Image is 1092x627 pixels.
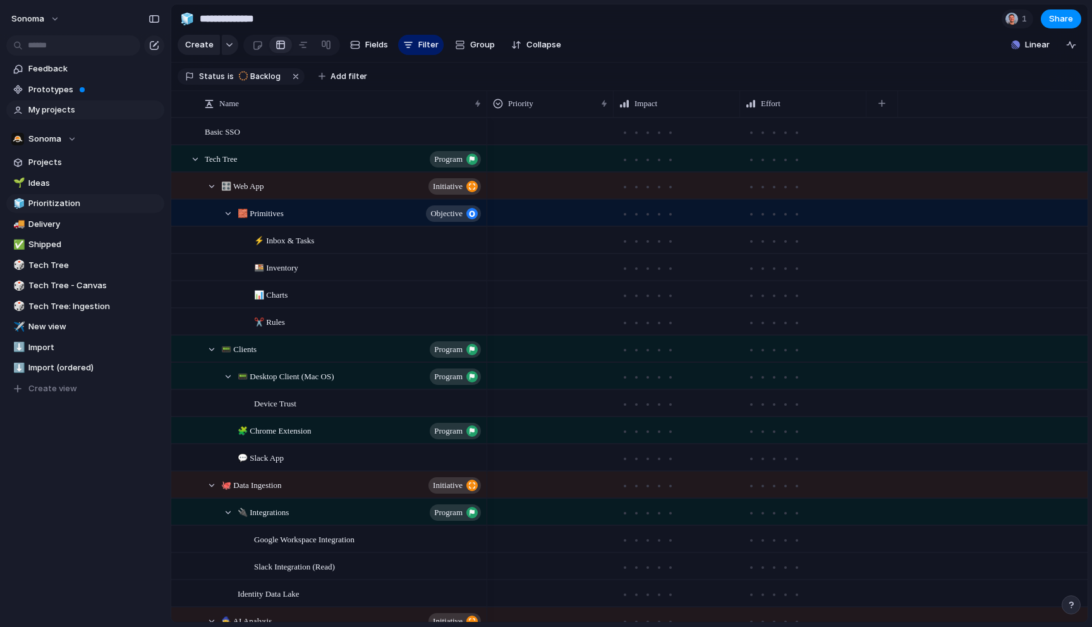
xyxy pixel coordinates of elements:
button: program [430,151,481,167]
button: program [430,423,481,439]
span: Identity Data Lake [238,586,299,600]
div: ✅ [13,238,22,252]
span: Device Trust [254,396,296,410]
span: 📟 Desktop Client (Mac OS) [238,368,334,383]
span: program [434,504,463,521]
a: 🚚Delivery [6,215,164,234]
button: Fields [345,35,393,55]
button: program [430,368,481,385]
span: My projects [28,104,160,116]
a: Feedback [6,59,164,78]
button: program [430,341,481,358]
a: ✈️New view [6,317,164,336]
a: 🎲Tech Tree [6,256,164,275]
a: 🎲Tech Tree - Canvas [6,276,164,295]
button: program [430,504,481,521]
span: Priority [508,97,533,110]
span: 🧩 Chrome Extension [238,423,311,437]
span: Delivery [28,218,160,231]
button: 🌱 [11,177,24,190]
span: 🍱 Inventory [254,260,298,274]
button: 🎲 [11,279,24,292]
span: Linear [1025,39,1050,51]
button: Backlog [235,70,288,83]
a: 🎲Tech Tree: Ingestion [6,297,164,316]
button: 🧊 [177,9,197,29]
span: 🧱 Primitives [238,205,284,220]
span: program [434,368,463,386]
span: 1 [1022,13,1031,25]
span: initiative [433,477,463,494]
span: Name [219,97,239,110]
button: Create view [6,379,164,398]
span: Add filter [331,71,367,82]
button: sonoma [6,9,66,29]
div: 🧊 [13,197,22,211]
span: Tech Tree [28,259,160,272]
a: ⬇️Import (ordered) [6,358,164,377]
span: 🐙 Data Ingestion [221,477,281,492]
button: ⬇️ [11,362,24,374]
button: initiative [428,178,481,195]
div: ⬇️ [13,340,22,355]
span: 📟 Clients [221,341,257,356]
span: Projects [28,156,160,169]
div: 🧊 [180,10,194,27]
span: Status [199,71,225,82]
span: 📊 Charts [254,287,288,301]
button: Group [449,35,501,55]
button: 🎲 [11,259,24,272]
span: Effort [761,97,780,110]
span: Group [470,39,495,51]
span: Feedback [28,63,160,75]
div: 🌱 [13,176,22,190]
span: Sonoma [28,133,61,145]
span: New view [28,320,160,333]
a: 🌱Ideas [6,174,164,193]
div: 🎲 [13,258,22,272]
span: program [434,422,463,440]
button: initiative [428,477,481,494]
div: ⬇️ [13,361,22,375]
button: 🚚 [11,218,24,231]
span: Impact [634,97,657,110]
span: objective [430,205,463,222]
span: Google Workspace Integration [254,532,355,546]
span: Create view [28,382,77,395]
span: Tech Tree [205,151,237,166]
a: ⬇️Import [6,338,164,357]
button: objective [426,205,481,222]
span: ✂️ Rules [254,314,285,329]
span: sonoma [11,13,44,25]
span: initiative [433,178,463,195]
div: 🚚 [13,217,22,231]
span: Basic SSO [205,124,240,138]
span: Prioritization [28,197,160,210]
button: 🧊 [11,197,24,210]
button: Collapse [506,35,566,55]
span: 💬 Slack App [238,450,284,465]
button: is [225,70,236,83]
button: Linear [1006,35,1055,54]
div: 🎲 [13,279,22,293]
button: Add filter [311,68,375,85]
span: Slack Integration (Read) [254,559,335,573]
button: Filter [398,35,444,55]
span: program [434,341,463,358]
a: Projects [6,153,164,172]
span: program [434,150,463,168]
button: ✈️ [11,320,24,333]
a: ✅Shipped [6,235,164,254]
span: 🎛️ Web App [221,178,264,193]
span: is [227,71,234,82]
a: 🧊Prioritization [6,194,164,213]
button: ⬇️ [11,341,24,354]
